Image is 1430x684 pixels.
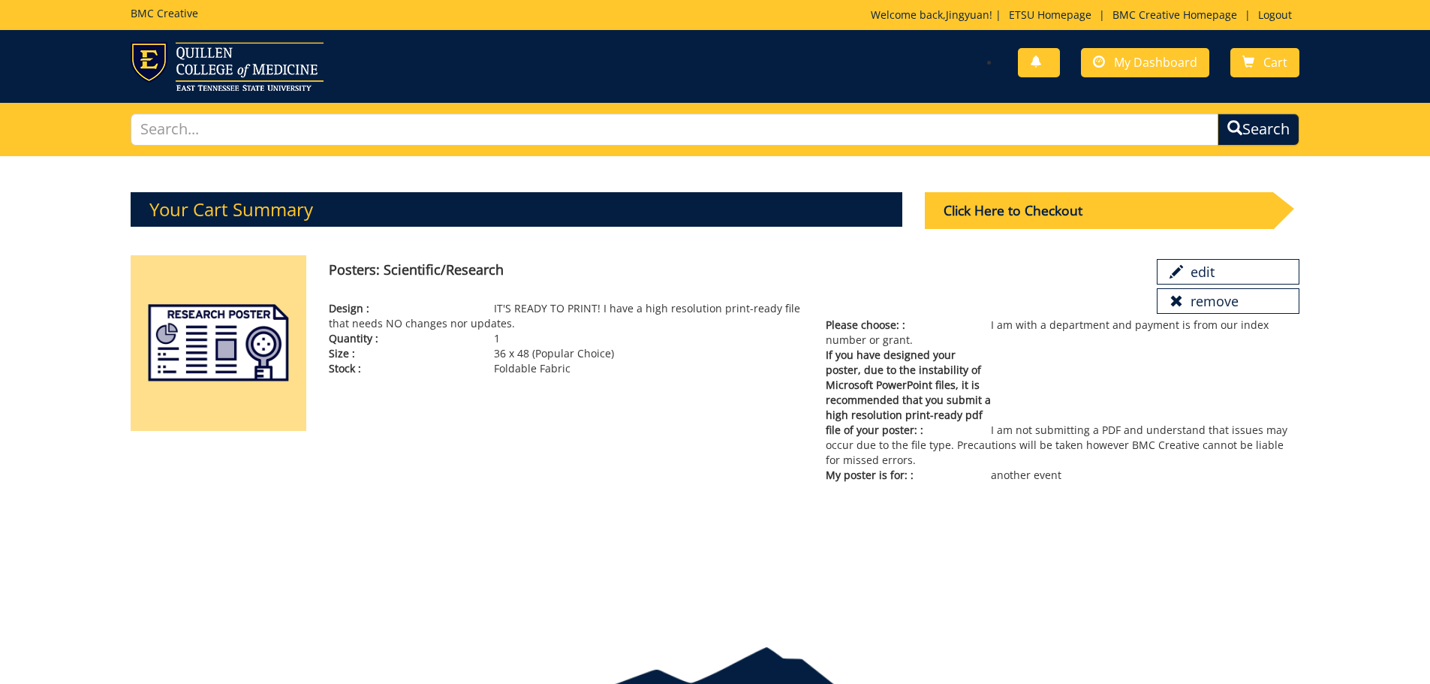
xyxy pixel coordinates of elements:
a: Cart [1230,48,1299,77]
p: Welcome back, ! | | | [871,8,1299,23]
h4: Posters: Scientific/Research [329,263,1133,278]
span: Cart [1263,54,1287,71]
span: Quantity : [329,331,494,346]
span: Size : [329,346,494,361]
a: edit [1157,259,1299,285]
input: Search... [131,113,1219,146]
a: Click Here to Checkout [925,218,1297,233]
p: I am with a department and payment is from our index number or grant. [826,318,1299,348]
p: I am not submitting a PDF and understand that issues may occur due to the file type. Precautions ... [826,348,1299,468]
p: 1 [329,331,802,346]
span: Design : [329,301,494,316]
a: Logout [1251,8,1299,22]
p: another event [826,468,1299,483]
a: remove [1157,288,1299,314]
span: My poster is for: : [826,468,991,483]
a: My Dashboard [1081,48,1209,77]
a: Jingyuan [946,8,989,22]
span: Please choose: : [826,318,991,333]
p: Foldable Fabric [329,361,802,376]
img: ETSU logo [131,42,324,91]
span: Stock : [329,361,494,376]
h3: Your Cart Summary [131,192,902,227]
div: Click Here to Checkout [925,192,1273,229]
span: If you have designed your poster, due to the instability of Microsoft PowerPoint files, it is rec... [826,348,991,438]
p: 36 x 48 (Popular Choice) [329,346,802,361]
a: BMC Creative Homepage [1105,8,1245,22]
span: My Dashboard [1114,54,1197,71]
p: IT'S READY TO PRINT! I have a high resolution print-ready file that needs NO changes nor updates. [329,301,802,331]
a: ETSU Homepage [1001,8,1099,22]
img: posters-scientific-5aa5927cecefc5.90805739.png [131,255,307,432]
button: Search [1218,113,1299,146]
h5: BMC Creative [131,8,198,19]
